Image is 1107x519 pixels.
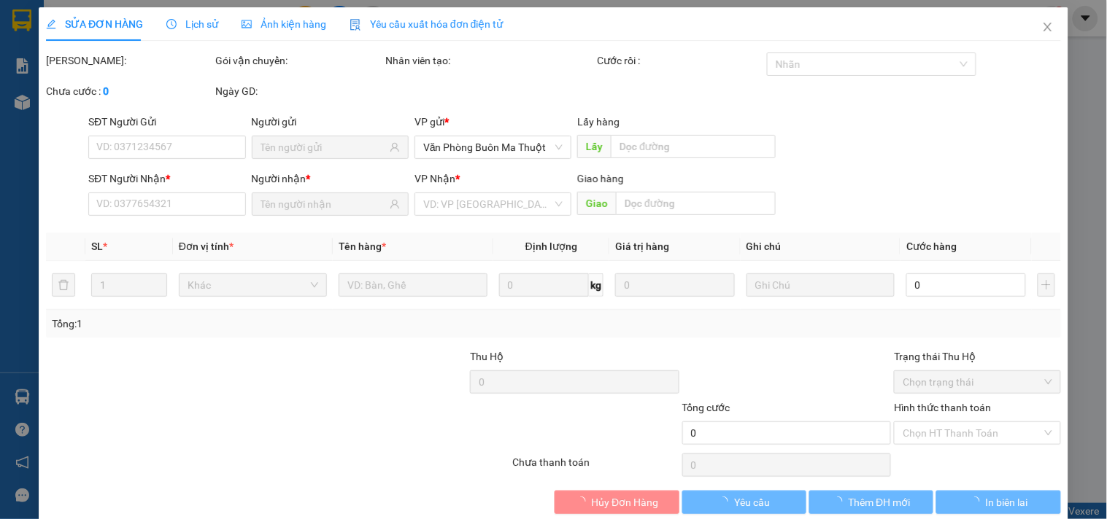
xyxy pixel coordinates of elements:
[719,496,735,507] span: loading
[555,491,679,514] button: Hủy Đơn Hàng
[46,83,212,99] div: Chưa cước :
[46,52,212,69] div: [PERSON_NAME]:
[339,241,386,252] span: Tên hàng
[470,351,504,362] span: Thu Hộ
[166,18,218,30] span: Lịch sử
[1042,21,1054,33] span: close
[216,52,382,69] div: Gói vận chuyển:
[970,496,986,507] span: loading
[414,173,455,184] span: VP Nhận
[46,19,56,29] span: edit
[46,18,143,30] span: SỬA ĐƠN HÀNG
[682,402,730,413] span: Tổng cước
[166,19,177,29] span: clock-circle
[986,494,1028,510] span: In biên lai
[261,196,387,212] input: Tên người nhận
[350,18,504,30] span: Yêu cầu xuất hóa đơn điện tử
[179,241,234,252] span: Đơn vị tính
[216,83,382,99] div: Ngày GD:
[188,274,318,296] span: Khác
[592,494,659,510] span: Hủy Đơn Hàng
[390,142,400,152] span: user
[252,114,409,130] div: Người gửi
[615,273,735,297] input: 0
[598,52,764,69] div: Cước rồi :
[103,85,109,97] b: 0
[252,171,409,187] div: Người nhận
[682,491,806,514] button: Yêu cầu
[261,139,387,155] input: Tên người gửi
[937,491,1061,514] button: In biên lai
[88,171,245,187] div: SĐT Người Nhận
[809,491,933,514] button: Thêm ĐH mới
[390,199,400,209] span: user
[735,494,771,510] span: Yêu cầu
[578,192,617,215] span: Giao
[242,18,326,30] span: Ảnh kiện hàng
[1038,273,1055,297] button: plus
[511,454,680,480] div: Chưa thanh toán
[849,494,911,510] span: Thêm ĐH mới
[350,19,361,31] img: icon
[339,273,487,297] input: VD: Bàn, Ghế
[741,233,900,261] th: Ghi chú
[906,241,957,252] span: Cước hàng
[1027,7,1068,48] button: Close
[576,496,592,507] span: loading
[52,273,75,297] button: delete
[894,402,991,413] label: Hình thức thanh toán
[578,116,620,128] span: Lấy hàng
[385,52,595,69] div: Nhân viên tạo:
[242,19,252,29] span: picture
[91,241,103,252] span: SL
[525,241,577,252] span: Định lượng
[414,114,571,130] div: VP gửi
[578,173,625,184] span: Giao hàng
[833,496,849,507] span: loading
[894,348,1060,364] div: Trạng thái Thu Hộ
[423,136,563,158] span: Văn Phòng Buôn Ma Thuột
[88,114,245,130] div: SĐT Người Gửi
[617,192,776,215] input: Dọc đường
[903,371,1052,393] span: Chọn trạng thái
[52,316,428,332] div: Tổng: 1
[615,241,669,252] span: Giá trị hàng
[612,135,776,158] input: Dọc đường
[589,273,603,297] span: kg
[578,135,612,158] span: Lấy
[747,273,895,297] input: Ghi Chú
